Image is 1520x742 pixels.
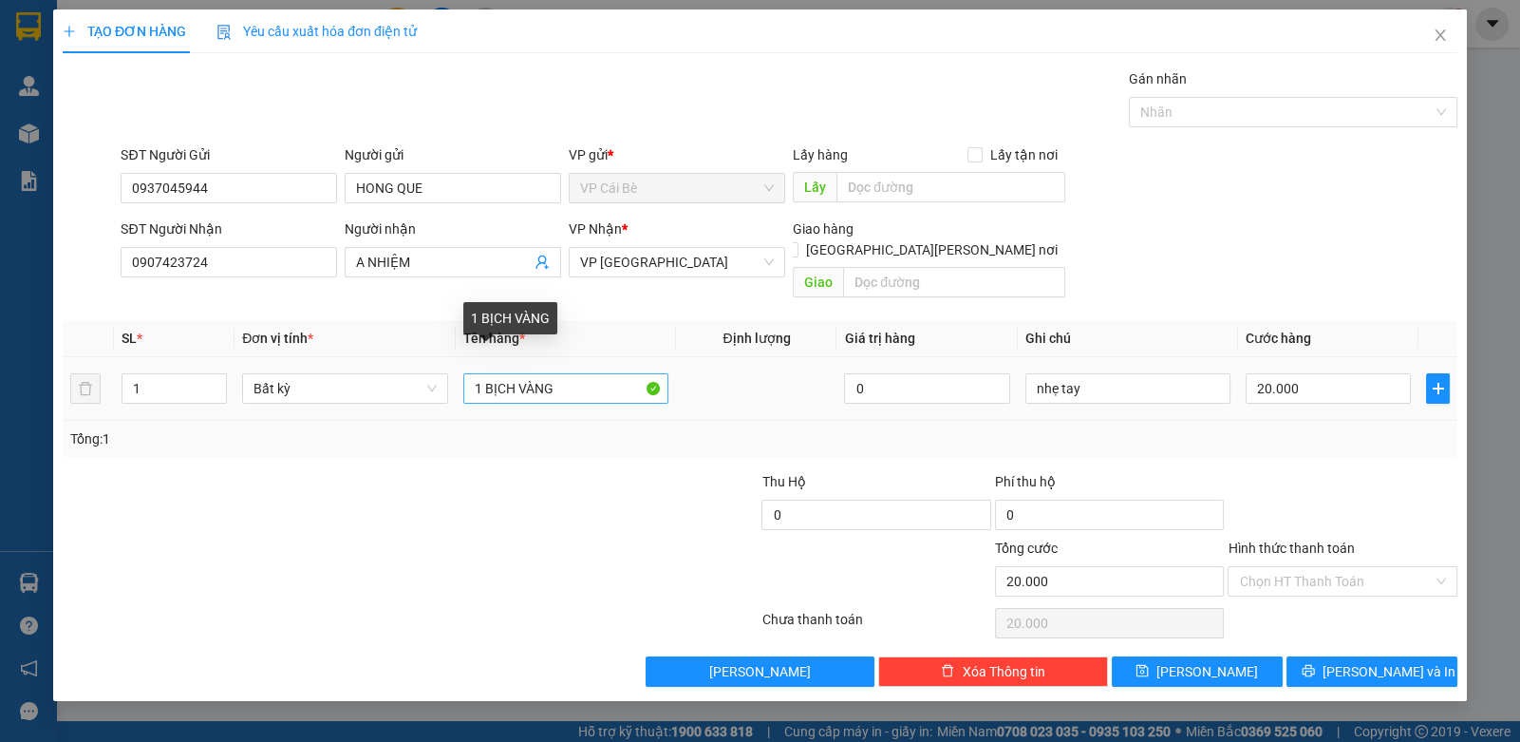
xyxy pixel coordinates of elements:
[569,144,785,165] div: VP gửi
[1018,320,1239,357] th: Ghi chú
[646,656,874,687] button: [PERSON_NAME]
[761,474,805,489] span: Thu Hộ
[1246,331,1311,346] span: Cước hàng
[162,16,355,62] div: VP [GEOGRAPHIC_DATA]
[1156,661,1258,682] span: [PERSON_NAME]
[216,24,417,39] span: Yêu cầu xuất hóa đơn điện tử
[345,144,561,165] div: Người gửi
[1228,541,1354,556] label: Hình thức thanh toán
[844,373,1009,404] input: 0
[1426,373,1450,404] button: plus
[1135,664,1149,679] span: save
[843,267,1065,297] input: Dọc đường
[793,147,848,162] span: Lấy hàng
[160,127,204,147] span: Chưa :
[798,239,1065,260] span: [GEOGRAPHIC_DATA][PERSON_NAME] nơi
[844,331,914,346] span: Giá trị hàng
[941,664,954,679] span: delete
[162,18,208,38] span: Nhận:
[253,374,437,403] span: Bất kỳ
[70,373,101,404] button: delete
[836,172,1065,202] input: Dọc đường
[580,248,774,276] span: VP Sài Gòn
[983,144,1065,165] span: Lấy tận nơi
[569,221,622,237] span: VP Nhận
[1414,10,1467,63] button: Close
[722,331,790,346] span: Định lượng
[121,219,337,239] div: SĐT Người Nhận
[1025,373,1231,404] input: Ghi Chú
[63,24,186,39] span: TẠO ĐƠN HÀNG
[1427,381,1449,396] span: plus
[709,661,811,682] span: [PERSON_NAME]
[535,255,550,270] span: user-add
[16,62,149,88] div: 0789345633
[1323,661,1455,682] span: [PERSON_NAME] và In
[995,471,1224,500] div: Phí thu hộ
[995,541,1058,556] span: Tổng cước
[793,267,843,297] span: Giao
[463,373,669,404] input: VD: Bàn, Ghế
[793,172,836,202] span: Lấy
[16,39,149,62] div: TÂM
[70,428,588,449] div: Tổng: 1
[580,174,774,202] span: VP Cái Bè
[793,221,854,237] span: Giao hàng
[1112,656,1283,687] button: save[PERSON_NAME]
[162,62,355,85] div: PHƯỢNG
[1286,656,1457,687] button: printer[PERSON_NAME] và In
[216,25,232,40] img: icon
[160,123,357,149] div: 20.000
[121,144,337,165] div: SĐT Người Gửi
[345,219,561,239] div: Người nhận
[1302,664,1315,679] span: printer
[16,18,46,38] span: Gửi:
[760,609,992,642] div: Chưa thanh toán
[162,85,355,111] div: 0769359982
[63,25,76,38] span: plus
[962,661,1044,682] span: Xóa Thông tin
[463,302,557,334] div: 1 BỊCH VÀNG
[16,16,149,39] div: VP Cái Bè
[1433,28,1448,43] span: close
[1129,71,1187,86] label: Gán nhãn
[242,331,313,346] span: Đơn vị tính
[878,656,1107,687] button: deleteXóa Thông tin
[122,331,137,346] span: SL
